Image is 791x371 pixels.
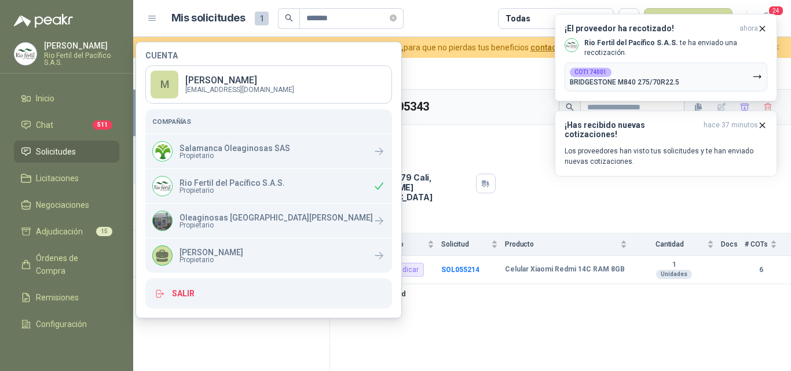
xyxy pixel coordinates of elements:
b: COT174001 [574,69,607,75]
b: 6 [745,265,777,276]
span: close-circle [390,13,397,24]
span: Adjudicación [36,225,83,238]
img: Company Logo [14,43,36,65]
p: [EMAIL_ADDRESS][DOMAIN_NAME] [185,86,294,93]
h5: Compañías [152,116,385,127]
p: [PERSON_NAME] [44,42,119,50]
span: 511 [93,120,112,130]
p: Salamanca Oleaginosas SAS [180,144,290,152]
button: Nueva solicitud [644,8,733,29]
span: Producto [505,240,618,248]
a: Órdenes de Compra [14,247,119,282]
span: Cantidad [634,240,705,248]
button: 24 [756,8,777,29]
span: Solicitud [441,240,489,248]
th: Cantidad [634,233,721,256]
b: Celular Xiaomi Redmi 14C RAM 8GB [505,265,625,274]
h3: ¡Has recibido nuevas cotizaciones! [565,120,699,139]
a: SOL055214 [441,266,479,274]
a: Company LogoOleaginosas [GEOGRAPHIC_DATA][PERSON_NAME]Propietario [145,204,392,238]
div: Todas [506,12,530,25]
p: Los proveedores han visto tus solicitudes y te han enviado nuevas cotizaciones. [565,146,767,167]
span: ahora [739,24,758,34]
a: Manuales y ayuda [14,340,119,362]
span: Solicitudes [36,145,76,158]
p: Rio Fertil del Pacífico S.A.S. [180,179,285,187]
p: [PERSON_NAME] [180,248,243,256]
span: Configuración [36,318,87,330]
b: 1 [634,260,714,270]
span: Licitaciones [36,172,79,185]
p: BRIDGESTONE M840 275/70R22.5 [570,78,679,86]
a: Solicitudes [14,141,119,163]
button: ¡El proveedor ha recotizado!ahora Company LogoRio Fertil del Pacífico S.A.S. te ha enviado una re... [555,14,777,101]
th: Docs [721,233,745,256]
h4: Cuenta [145,52,392,60]
p: te ha enviado una recotización. [584,38,767,58]
b: Rio Fertil del Pacífico S.A.S. [584,39,678,47]
a: M[PERSON_NAME] [EMAIL_ADDRESS][DOMAIN_NAME] [145,65,392,104]
span: Propietario [180,152,290,159]
button: ¡Has recibido nuevas cotizaciones!hace 37 minutos Los proveedores han visto tus solicitudes y te ... [555,111,777,177]
img: Logo peakr [14,14,73,28]
span: hace 37 minutos [704,120,758,139]
a: Adjudicación15 [14,221,119,243]
button: Salir [145,278,392,308]
a: Licitaciones [14,167,119,189]
th: # COTs [745,233,791,256]
div: Unidades [656,270,692,279]
span: Negociaciones [36,199,89,211]
a: Configuración [14,313,119,335]
a: Inicio [14,87,119,109]
p: Oleaginosas [GEOGRAPHIC_DATA][PERSON_NAME] [180,214,373,222]
a: Chat511 [14,114,119,136]
div: Company LogoRio Fertil del Pacífico S.A.S.Propietario [145,169,392,203]
span: Remisiones [36,291,79,304]
span: Propietario [180,256,243,263]
h3: ¡El proveedor ha recotizado! [565,24,735,34]
span: Propietario [180,222,373,229]
a: Añadir Solicitud [330,284,791,304]
img: Company Logo [153,211,172,230]
p: [PERSON_NAME] [185,76,294,85]
th: Solicitud [441,233,505,256]
span: 15 [96,227,112,236]
div: M [151,71,178,98]
span: Inicio [36,92,54,105]
h1: Mis solicitudes [171,10,246,27]
button: COT174001BRIDGESTONE M840 275/70R22.5 [565,63,767,91]
span: # COTs [745,240,768,248]
th: Producto [505,233,634,256]
a: contacta a un asesor [530,43,610,52]
a: Company LogoSalamanca Oleaginosas SASPropietario [145,134,392,168]
p: Rio Fertil del Pacífico S.A.S. [44,52,119,66]
a: Remisiones [14,286,119,308]
span: close-circle [390,14,397,21]
span: 1 [255,12,269,25]
img: Company Logo [153,142,172,161]
span: Órdenes de Compra [36,252,108,277]
a: Negociaciones [14,194,119,216]
span: 24 [768,5,784,16]
span: Chat [36,119,53,131]
img: Company Logo [153,177,172,196]
span: search [285,14,293,22]
span: Propietario [180,187,285,194]
img: Company Logo [565,39,578,52]
a: [PERSON_NAME]Propietario [145,238,392,273]
span: para que no pierdas tus beneficios [153,41,610,54]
